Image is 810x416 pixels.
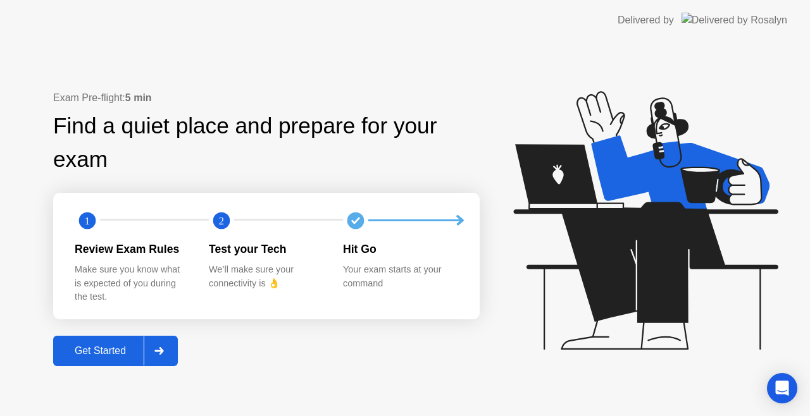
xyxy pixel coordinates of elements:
[343,263,457,290] div: Your exam starts at your command
[53,336,178,366] button: Get Started
[209,263,323,290] div: We’ll make sure your connectivity is 👌
[57,345,144,357] div: Get Started
[125,92,152,103] b: 5 min
[75,263,189,304] div: Make sure you know what is expected of you during the test.
[209,241,323,257] div: Test your Tech
[219,214,224,226] text: 2
[343,241,457,257] div: Hit Go
[53,109,480,176] div: Find a quiet place and prepare for your exam
[682,13,787,27] img: Delivered by Rosalyn
[767,373,797,403] div: Open Intercom Messenger
[85,214,90,226] text: 1
[53,90,480,106] div: Exam Pre-flight:
[618,13,674,28] div: Delivered by
[75,241,189,257] div: Review Exam Rules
